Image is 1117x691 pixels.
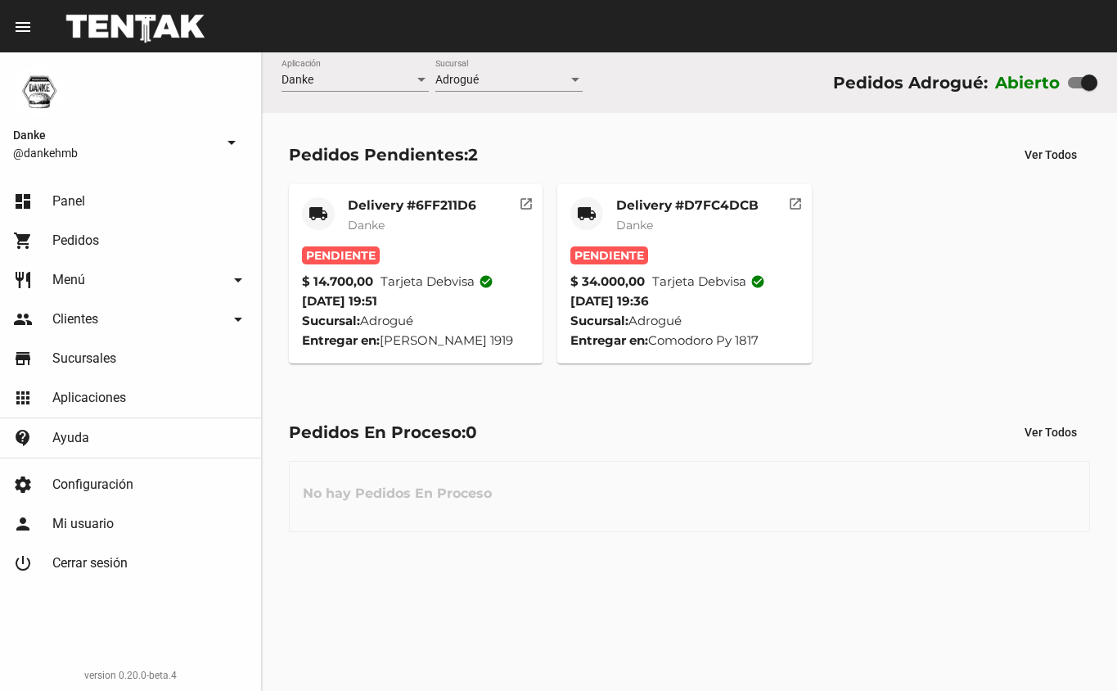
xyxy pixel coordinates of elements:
span: 0 [466,422,477,442]
span: Tarjeta debvisa [652,272,765,291]
span: Adrogué [435,73,479,86]
mat-icon: contact_support [13,428,33,448]
div: Pedidos En Proceso: [289,419,477,445]
span: Pedidos [52,233,99,249]
span: Danke [616,218,653,233]
span: [DATE] 19:36 [570,293,649,309]
div: Adrogué [570,311,799,331]
mat-icon: local_shipping [309,204,328,224]
strong: Entregar en: [302,332,380,348]
mat-icon: restaurant [13,270,33,290]
span: Danke [13,125,215,145]
span: Sucursales [52,350,116,367]
mat-icon: open_in_new [519,194,534,209]
div: [PERSON_NAME] 1919 [302,331,530,350]
span: Danke [348,218,385,233]
span: Ver Todos [1025,426,1077,439]
mat-card-title: Delivery #6FF211D6 [348,197,476,214]
span: Menú [52,272,85,288]
span: Pendiente [570,246,648,264]
mat-icon: arrow_drop_down [228,309,248,329]
mat-icon: apps [13,388,33,408]
div: Pedidos Adrogué: [833,70,988,96]
span: Ayuda [52,430,89,446]
h3: No hay Pedidos En Proceso [290,469,505,518]
mat-icon: check_circle [750,274,765,289]
span: Ver Todos [1025,148,1077,161]
mat-icon: local_shipping [577,204,597,224]
button: Ver Todos [1011,418,1090,447]
mat-icon: open_in_new [788,194,803,209]
span: Clientes [52,311,98,327]
span: Pendiente [302,246,380,264]
mat-icon: people [13,309,33,329]
mat-icon: menu [13,17,33,37]
span: Configuración [52,476,133,493]
mat-icon: check_circle [479,274,493,289]
button: Ver Todos [1011,140,1090,169]
mat-icon: dashboard [13,192,33,211]
strong: Entregar en: [570,332,648,348]
mat-icon: arrow_drop_down [228,270,248,290]
mat-icon: power_settings_new [13,553,33,573]
span: Aplicaciones [52,390,126,406]
img: 1d4517d0-56da-456b-81f5-6111ccf01445.png [13,65,65,118]
div: Adrogué [302,311,530,331]
iframe: chat widget [1048,626,1101,675]
mat-icon: arrow_drop_down [222,133,241,152]
div: Comodoro Py 1817 [570,331,799,350]
mat-icon: person [13,514,33,534]
mat-icon: settings [13,475,33,495]
mat-icon: store [13,349,33,368]
span: Mi usuario [52,516,114,532]
span: Cerrar sesión [52,555,128,571]
label: Abierto [995,70,1061,96]
strong: Sucursal: [302,313,360,328]
span: @dankehmb [13,145,215,161]
span: Danke [282,73,313,86]
strong: $ 34.000,00 [570,272,645,291]
div: version 0.20.0-beta.4 [13,667,248,684]
strong: $ 14.700,00 [302,272,373,291]
span: Tarjeta debvisa [381,272,493,291]
mat-card-title: Delivery #D7FC4DCB [616,197,759,214]
span: [DATE] 19:51 [302,293,377,309]
span: Panel [52,193,85,210]
strong: Sucursal: [570,313,628,328]
mat-icon: shopping_cart [13,231,33,251]
div: Pedidos Pendientes: [289,142,478,168]
span: 2 [468,145,478,165]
